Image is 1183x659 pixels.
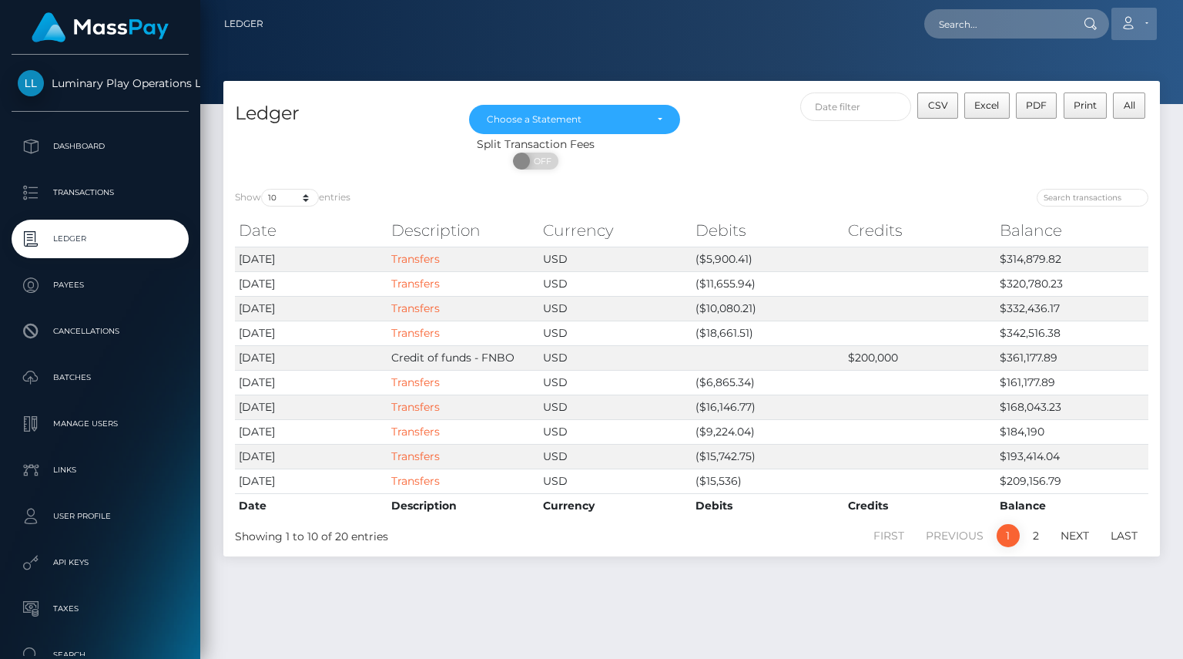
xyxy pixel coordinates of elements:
td: ($11,655.94) [692,271,844,296]
button: PDF [1016,92,1057,119]
span: All [1124,99,1135,111]
td: [DATE] [235,370,387,395]
input: Search... [924,9,1069,39]
div: Split Transaction Fees [223,136,848,153]
td: $320,780.23 [996,271,1148,296]
a: Next [1052,524,1098,547]
img: Luminary Play Operations Limited [18,70,44,96]
p: Manage Users [18,412,183,435]
td: USD [539,469,692,493]
h4: Ledger [235,100,446,127]
a: Transfers [391,301,440,315]
td: [DATE] [235,271,387,296]
a: 2 [1024,524,1047,547]
a: Manage Users [12,405,189,443]
td: USD [539,247,692,271]
input: Search transactions [1037,189,1148,207]
a: Transactions [12,173,189,212]
a: User Profile [12,497,189,536]
a: Transfers [391,400,440,414]
p: Taxes [18,597,183,620]
a: 1 [997,524,1020,547]
th: Date [235,215,387,246]
td: ($5,900.41) [692,247,844,271]
button: Print [1064,92,1108,119]
span: Luminary Play Operations Limited [12,76,189,90]
p: Batches [18,366,183,389]
p: Payees [18,274,183,297]
td: USD [539,395,692,419]
a: Payees [12,266,189,304]
a: Last [1102,524,1146,547]
th: Description [387,493,540,518]
td: USD [539,296,692,321]
a: Links [12,451,189,489]
span: CSV [928,99,948,111]
td: Credit of funds - FNBO [387,345,540,370]
p: Cancellations [18,320,183,343]
img: MassPay Logo [32,12,169,42]
td: [DATE] [235,444,387,469]
a: Ledger [12,220,189,258]
p: API Keys [18,551,183,574]
span: Print [1074,99,1097,111]
td: USD [539,271,692,296]
th: Credits [844,215,997,246]
a: Transfers [391,449,440,463]
div: Showing 1 to 10 of 20 entries [235,523,602,545]
th: Debits [692,215,844,246]
button: CSV [917,92,958,119]
a: Transfers [391,252,440,266]
td: ($16,146.77) [692,395,844,419]
td: ($15,536) [692,469,844,493]
a: Transfers [391,375,440,389]
button: Excel [964,92,1010,119]
select: Showentries [261,189,319,207]
td: [DATE] [235,419,387,444]
th: Balance [996,493,1148,518]
th: Date [235,493,387,518]
td: $209,156.79 [996,469,1148,493]
a: Dashboard [12,127,189,166]
td: [DATE] [235,321,387,345]
p: Dashboard [18,135,183,158]
td: $332,436.17 [996,296,1148,321]
td: USD [539,321,692,345]
td: ($15,742.75) [692,444,844,469]
td: $361,177.89 [996,345,1148,370]
td: ($18,661.51) [692,321,844,345]
span: Excel [974,99,999,111]
td: [DATE] [235,296,387,321]
input: Date filter [800,92,912,121]
a: Transfers [391,425,440,439]
p: Ledger [18,227,183,250]
td: USD [539,370,692,395]
td: USD [539,419,692,444]
td: $193,414.04 [996,444,1148,469]
button: All [1113,92,1145,119]
td: [DATE] [235,345,387,370]
div: Choose a Statement [487,113,645,126]
th: Description [387,215,540,246]
span: PDF [1026,99,1047,111]
p: Transactions [18,181,183,204]
a: Ledger [224,8,263,40]
a: Transfers [391,277,440,291]
th: Currency [539,493,692,518]
p: User Profile [18,505,183,528]
button: Choose a Statement [469,105,680,134]
td: $342,516.38 [996,321,1148,345]
a: Taxes [12,590,189,628]
a: Cancellations [12,312,189,351]
a: Transfers [391,326,440,340]
span: OFF [521,153,560,170]
td: $184,190 [996,419,1148,444]
td: $161,177.89 [996,370,1148,395]
td: $168,043.23 [996,395,1148,419]
th: Balance [996,215,1148,246]
td: $314,879.82 [996,247,1148,271]
td: ($6,865.34) [692,370,844,395]
th: Currency [539,215,692,246]
td: $200,000 [844,345,997,370]
td: ($9,224.04) [692,419,844,444]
